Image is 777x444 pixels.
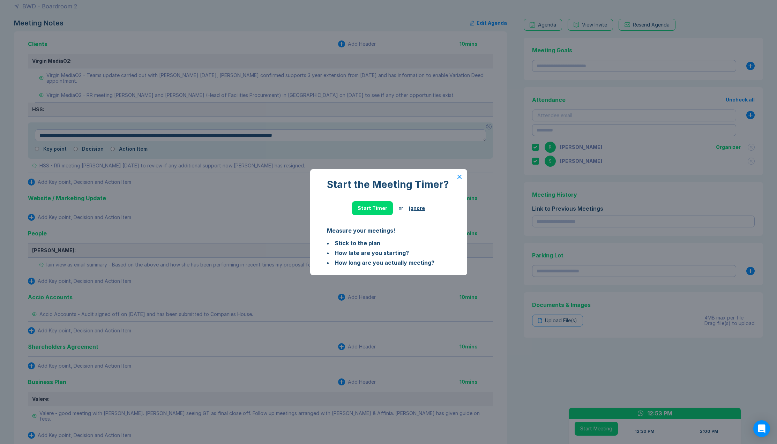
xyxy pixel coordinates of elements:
div: or [398,205,403,211]
button: Start Timer [352,201,393,215]
li: Stick to the plan [327,239,450,247]
div: Start the Meeting Timer? [327,179,450,190]
button: ignore [409,205,425,211]
li: How late are you starting? [327,249,450,257]
div: Open Intercom Messenger [753,420,770,437]
div: Measure your meetings! [327,226,450,235]
li: How long are you actually meeting? [327,258,450,267]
